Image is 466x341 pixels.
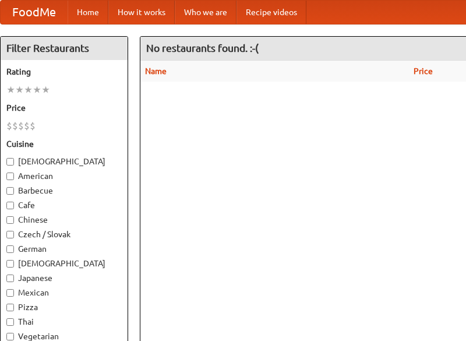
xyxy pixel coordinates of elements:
a: Recipe videos [236,1,306,24]
label: Chinese [6,214,122,226]
input: Vegetarian [6,333,14,340]
label: German [6,243,122,255]
label: American [6,170,122,182]
li: $ [6,119,12,132]
input: Japanese [6,275,14,282]
li: ★ [15,83,24,96]
a: FoodMe [1,1,68,24]
label: [DEMOGRAPHIC_DATA] [6,258,122,269]
li: $ [18,119,24,132]
ng-pluralize: No restaurants found. :-( [146,43,259,54]
li: $ [12,119,18,132]
li: ★ [33,83,41,96]
li: ★ [6,83,15,96]
label: Thai [6,316,122,328]
li: $ [30,119,36,132]
input: [DEMOGRAPHIC_DATA] [6,158,14,166]
label: Czech / Slovak [6,228,122,240]
input: [DEMOGRAPHIC_DATA] [6,260,14,268]
label: Cafe [6,199,122,211]
label: [DEMOGRAPHIC_DATA] [6,156,122,167]
label: Barbecue [6,185,122,196]
a: Name [145,66,167,76]
a: How it works [108,1,175,24]
li: ★ [41,83,50,96]
input: Czech / Slovak [6,231,14,238]
a: Price [414,66,433,76]
input: Barbecue [6,187,14,195]
h5: Rating [6,66,122,78]
li: $ [24,119,30,132]
label: Pizza [6,301,122,313]
label: Mexican [6,287,122,298]
h5: Cuisine [6,138,122,150]
a: Who we are [175,1,236,24]
input: Thai [6,318,14,326]
h4: Filter Restaurants [1,37,128,60]
a: Home [68,1,108,24]
input: Pizza [6,304,14,311]
li: ★ [24,83,33,96]
input: Cafe [6,202,14,209]
input: Chinese [6,216,14,224]
input: Mexican [6,289,14,297]
label: Japanese [6,272,122,284]
input: American [6,173,14,180]
input: German [6,245,14,253]
h5: Price [6,102,122,114]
